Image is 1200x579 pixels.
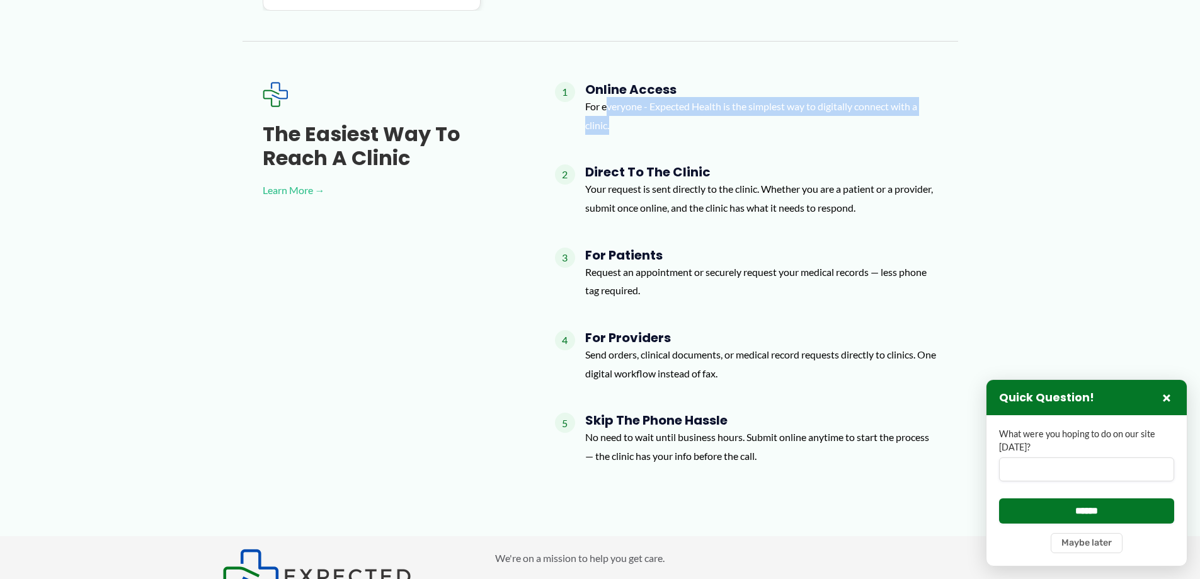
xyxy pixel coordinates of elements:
[585,180,938,217] p: Your request is sent directly to the clinic. Whether you are a patient or a provider, submit once...
[555,82,575,102] span: 1
[263,181,515,200] a: Learn More →
[495,549,978,568] p: We're on a mission to help you get care.
[585,345,938,382] p: Send orders, clinical documents, or medical record requests directly to clinics. One digital work...
[585,248,938,263] h4: For Patients
[585,164,938,180] h4: Direct to the Clinic
[585,330,938,345] h4: For Providers
[1051,533,1123,553] button: Maybe later
[585,82,938,97] h4: Online Access
[555,248,575,268] span: 3
[999,428,1174,454] label: What were you hoping to do on our site [DATE]?
[555,413,575,433] span: 5
[263,82,288,107] img: Expected Healthcare Logo
[263,122,515,171] h3: The Easiest Way to Reach a Clinic
[585,428,938,465] p: No need to wait until business hours. Submit online anytime to start the process — the clinic has...
[555,164,575,185] span: 2
[1159,390,1174,405] button: Close
[585,263,938,300] p: Request an appointment or securely request your medical records — less phone tag required.
[999,391,1094,405] h3: Quick Question!
[585,97,938,134] p: For everyone - Expected Health is the simplest way to digitally connect with a clinic.
[585,413,938,428] h4: Skip the Phone Hassle
[555,330,575,350] span: 4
